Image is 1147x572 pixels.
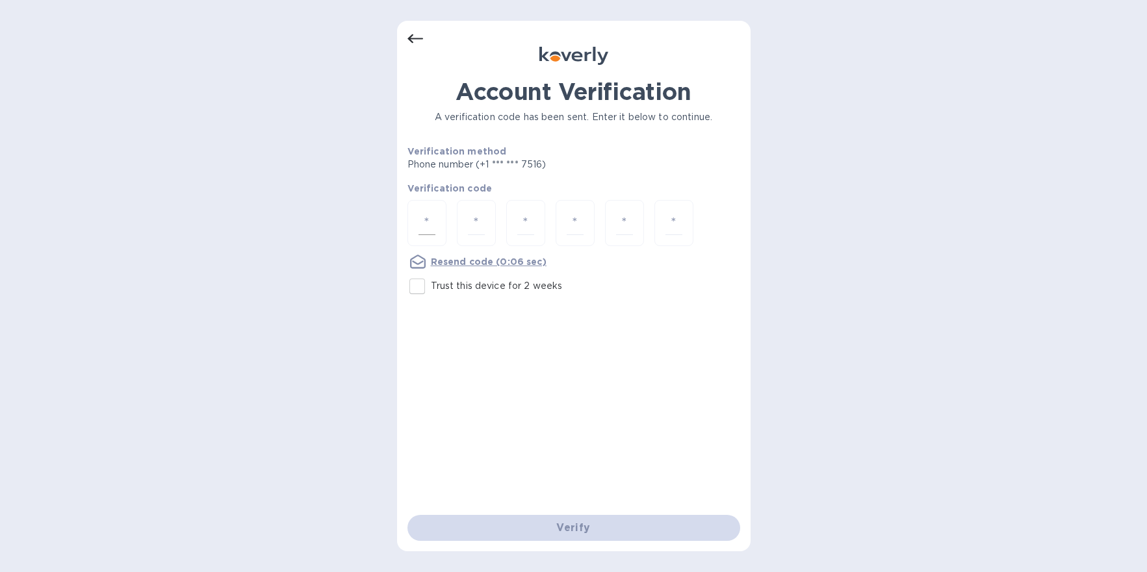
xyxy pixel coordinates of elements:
p: Verification code [407,182,740,195]
p: Trust this device for 2 weeks [431,279,563,293]
u: Resend code (0:06 sec) [431,256,547,267]
p: A verification code has been sent. Enter it below to continue. [407,110,740,124]
b: Verification method [407,146,507,156]
p: Phone number (+1 *** *** 7516) [407,158,646,171]
h1: Account Verification [407,78,740,105]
